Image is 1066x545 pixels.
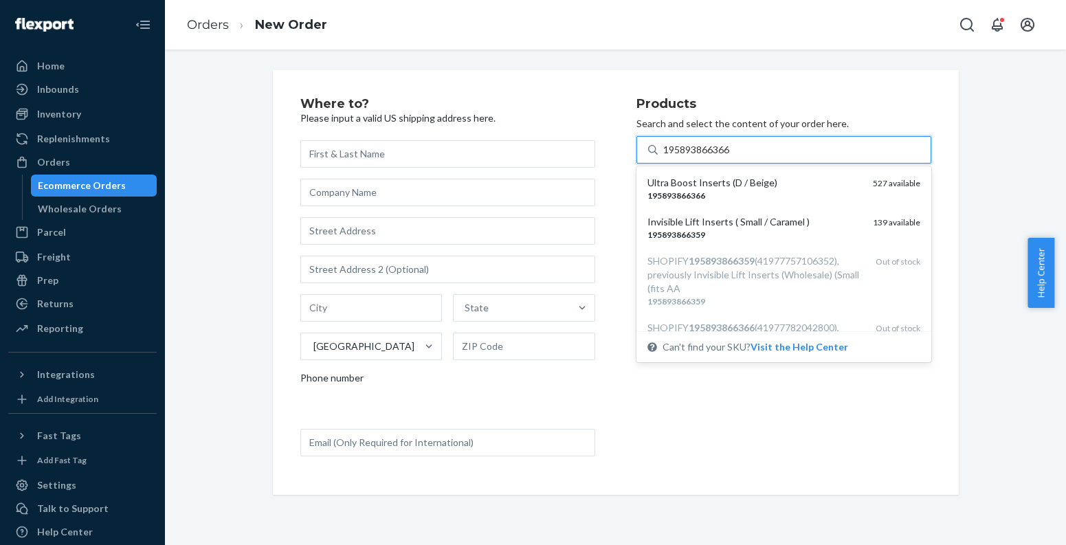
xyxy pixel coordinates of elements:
[37,454,87,466] div: Add Fast Tag
[953,11,981,38] button: Open Search Box
[751,340,848,354] button: Ultra Boost Inserts (D / Beige)195893866366527 availableInvisible Lift Inserts ( Small / Caramel ...
[129,11,157,38] button: Close Navigation
[8,151,157,173] a: Orders
[38,179,126,192] div: Ecommerce Orders
[8,103,157,125] a: Inventory
[187,17,229,32] a: Orders
[873,217,920,227] span: 139 available
[37,322,83,335] div: Reporting
[1028,238,1054,308] button: Help Center
[37,525,93,539] div: Help Center
[876,256,920,267] span: Out of stock
[663,143,731,157] input: Ultra Boost Inserts (D / Beige)195893866366527 availableInvisible Lift Inserts ( Small / Caramel ...
[8,498,157,520] a: Talk to Support
[176,5,338,45] ol: breadcrumbs
[663,340,848,354] span: Can't find your SKU?
[689,255,755,267] em: 195893866359
[300,179,595,206] input: Company Name
[689,322,755,333] em: 195893866366
[636,117,931,131] p: Search and select the content of your order here.
[300,429,595,456] input: Email (Only Required for International)
[8,269,157,291] a: Prep
[300,140,595,168] input: First & Last Name
[300,111,595,125] p: Please input a valid US shipping address here.
[465,301,489,315] div: State
[300,98,595,111] h2: Where to?
[37,368,95,381] div: Integrations
[8,221,157,243] a: Parcel
[313,340,414,353] div: [GEOGRAPHIC_DATA]
[37,478,76,492] div: Settings
[37,502,109,515] div: Talk to Support
[873,178,920,188] span: 527 available
[647,321,865,362] div: SHOPIFY (41977782042800), previously Ultra Boost Inserts (Wholesale) (D / Beige)
[37,155,70,169] div: Orders
[647,215,862,229] div: Invisible Lift Inserts ( Small / Caramel )
[300,217,595,245] input: Street Address
[8,452,157,469] a: Add Fast Tag
[8,425,157,447] button: Fast Tags
[647,176,862,190] div: Ultra Boost Inserts (D / Beige)
[37,59,65,73] div: Home
[636,98,931,111] h2: Products
[8,246,157,268] a: Freight
[15,18,74,32] img: Flexport logo
[984,11,1011,38] button: Open notifications
[312,340,313,353] input: [GEOGRAPHIC_DATA]
[300,256,595,283] input: Street Address 2 (Optional)
[8,521,157,543] a: Help Center
[37,393,98,405] div: Add Integration
[37,274,58,287] div: Prep
[37,250,71,264] div: Freight
[1014,11,1041,38] button: Open account menu
[37,107,81,121] div: Inventory
[876,323,920,333] span: Out of stock
[300,294,443,322] input: City
[8,391,157,408] a: Add Integration
[8,474,157,496] a: Settings
[8,364,157,386] button: Integrations
[8,128,157,150] a: Replenishments
[647,230,705,240] em: 195893866359
[31,175,157,197] a: Ecommerce Orders
[37,132,110,146] div: Replenishments
[37,429,81,443] div: Fast Tags
[31,198,157,220] a: Wholesale Orders
[647,296,705,307] em: 195893866359
[647,190,705,201] em: 195893866366
[38,202,122,216] div: Wholesale Orders
[37,225,66,239] div: Parcel
[647,254,865,296] div: SHOPIFY (41977757106352), previously Invisible Lift Inserts (Wholesale) (Small (fits AA
[37,297,74,311] div: Returns
[8,78,157,100] a: Inbounds
[255,17,327,32] a: New Order
[37,82,79,96] div: Inbounds
[8,293,157,315] a: Returns
[300,371,364,390] span: Phone number
[453,333,595,360] input: ZIP Code
[8,55,157,77] a: Home
[8,318,157,340] a: Reporting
